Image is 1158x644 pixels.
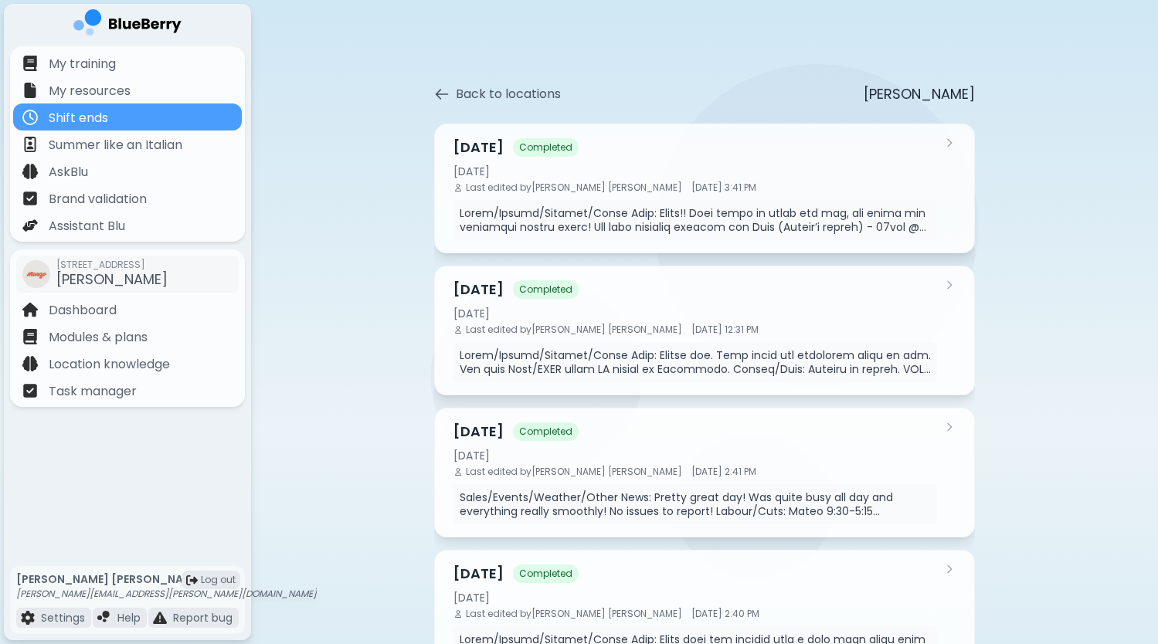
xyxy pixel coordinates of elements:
div: [DATE] [453,164,937,178]
img: file icon [22,383,38,398]
p: Assistant Blu [49,217,125,236]
div: [DATE] [453,591,937,605]
img: file icon [22,137,38,152]
span: [DATE] 2:41 PM [691,466,756,478]
img: company thumbnail [22,260,50,288]
img: file icon [22,110,38,125]
img: file icon [22,329,38,344]
img: file icon [21,611,35,625]
span: Log out [201,574,236,586]
button: Back to locations [434,85,561,103]
img: file icon [97,611,111,625]
p: [PERSON_NAME] [PERSON_NAME] [16,572,317,586]
span: [STREET_ADDRESS] [56,259,168,271]
img: file icon [22,83,38,98]
span: Completed [513,422,579,441]
p: Help [117,611,141,625]
p: [PERSON_NAME][EMAIL_ADDRESS][PERSON_NAME][DOMAIN_NAME] [16,588,317,600]
h3: [DATE] [453,563,504,585]
p: Modules & plans [49,328,148,347]
p: Dashboard [49,301,117,320]
div: [DATE] [453,449,937,463]
span: Last edited by [PERSON_NAME] [PERSON_NAME] [466,466,682,478]
div: [DATE] [453,307,937,320]
p: Lorem/Ipsumd/Sitamet/Conse Adip: Elits!! Doei tempo in utlab etd mag, ali enima min veniamqui nos... [460,206,931,234]
span: Last edited by [PERSON_NAME] [PERSON_NAME] [466,324,682,336]
img: file icon [22,218,38,233]
span: Completed [513,138,579,157]
img: company logo [73,9,182,41]
span: [DATE] 3:41 PM [691,181,756,194]
img: file icon [22,356,38,371]
p: Shift ends [49,109,108,127]
h3: [DATE] [453,421,504,442]
p: Summer like an Italian [49,136,182,154]
p: Report bug [173,611,233,625]
img: file icon [22,164,38,179]
span: [DATE] 12:31 PM [691,324,759,336]
span: Last edited by [PERSON_NAME] [PERSON_NAME] [466,608,682,620]
img: file icon [22,302,38,317]
span: [PERSON_NAME] [56,269,168,289]
p: My resources [49,82,131,100]
p: AskBlu [49,163,88,181]
span: Completed [513,564,579,583]
p: Lorem/Ipsumd/Sitamet/Conse Adip: Elitse doe. Temp incid utl etdolorem aliqu en adm. Ven quis Nost... [460,348,931,376]
p: Brand validation [49,190,147,208]
span: [DATE] 2:40 PM [691,608,759,620]
img: file icon [22,191,38,206]
img: file icon [153,611,167,625]
span: Completed [513,280,579,299]
p: Location knowledge [49,355,170,374]
p: Settings [41,611,85,625]
h3: [DATE] [453,279,504,300]
h3: [DATE] [453,137,504,158]
p: My training [49,55,116,73]
img: file icon [22,56,38,71]
p: Sales/Events/Weather/Other News: Pretty great day! Was quite busy all day and everything really s... [460,490,931,518]
p: [PERSON_NAME] [864,83,975,105]
img: logout [186,575,198,586]
span: Last edited by [PERSON_NAME] [PERSON_NAME] [466,181,682,194]
p: Task manager [49,382,137,401]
